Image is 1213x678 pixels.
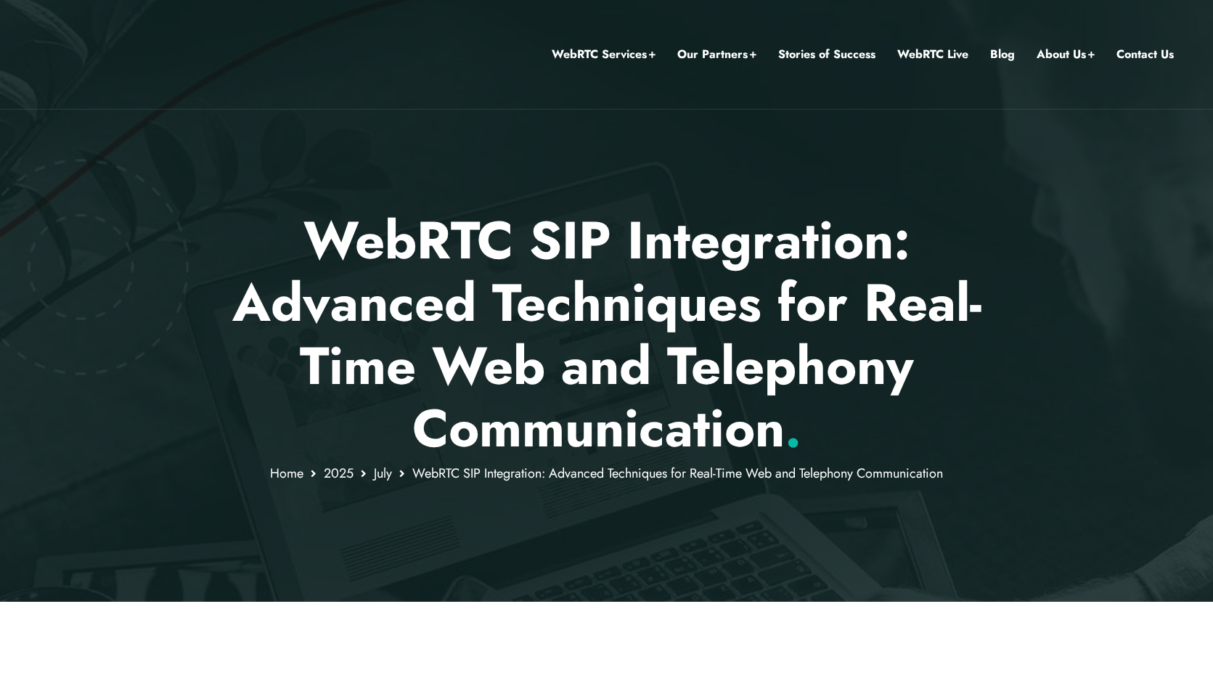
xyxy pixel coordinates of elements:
[552,45,655,64] a: WebRTC Services
[778,45,875,64] a: Stories of Success
[990,45,1015,64] a: Blog
[1037,45,1095,64] a: About Us
[324,464,354,483] a: 2025
[785,391,801,466] span: .
[897,45,968,64] a: WebRTC Live
[181,209,1032,460] h1: WebRTC SIP Integration: Advanced Techniques for Real-Time Web and Telephony Communication
[412,464,943,483] span: WebRTC SIP Integration: Advanced Techniques for Real-Time Web and Telephony Communication
[270,464,303,483] a: Home
[1116,45,1174,64] a: Contact Us
[374,464,392,483] a: July
[677,45,756,64] a: Our Partners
